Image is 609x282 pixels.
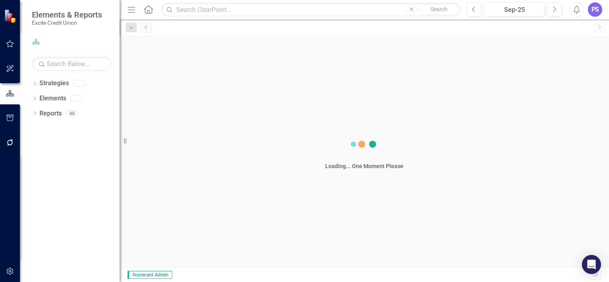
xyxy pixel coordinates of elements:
small: Excite Credit Union [32,20,102,26]
a: Elements [39,94,66,103]
img: ClearPoint Strategy [4,9,18,23]
span: Scorecard Admin [128,271,172,279]
span: Search [430,6,448,12]
span: Elements & Reports [32,10,102,20]
div: 48 [66,110,79,117]
div: Open Intercom Messenger [582,255,601,274]
a: Reports [39,109,62,118]
input: Search ClearPoint... [161,3,461,17]
div: Loading... One Moment Please [325,162,403,170]
div: Sep-25 [487,5,542,15]
input: Search Below... [32,57,112,71]
a: Strategies [39,79,69,88]
button: Sep-25 [484,2,545,17]
button: Search [419,4,459,15]
button: PS [588,2,602,17]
